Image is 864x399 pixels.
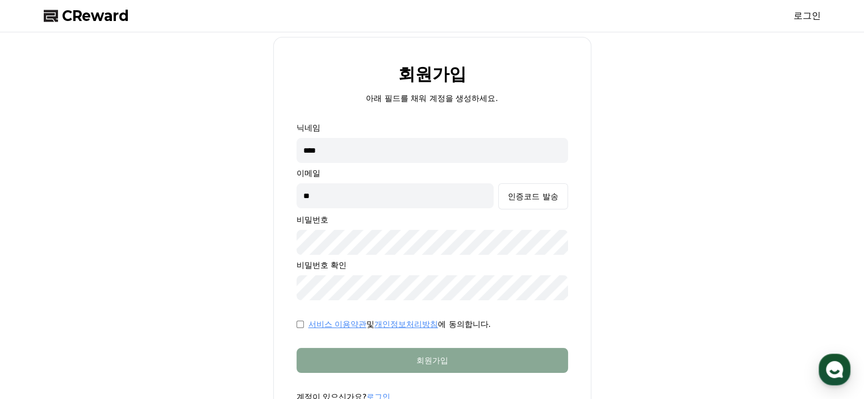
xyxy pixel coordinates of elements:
[36,322,43,331] span: 홈
[794,9,821,23] a: 로그인
[176,322,189,331] span: 설정
[297,348,568,373] button: 회원가입
[62,7,129,25] span: CReward
[319,355,545,366] div: 회원가입
[44,7,129,25] a: CReward
[508,191,558,202] div: 인증코드 발송
[308,318,491,330] p: 및 에 동의합니다.
[75,305,147,333] a: 대화
[147,305,218,333] a: 설정
[398,65,466,83] h2: 회원가입
[297,122,568,133] p: 닉네임
[297,259,568,271] p: 비밀번호 확인
[104,322,118,331] span: 대화
[3,305,75,333] a: 홈
[366,93,498,104] p: 아래 필드를 채워 계정을 생성하세요.
[308,320,366,329] a: 서비스 이용약관
[297,167,568,179] p: 이메일
[498,183,567,209] button: 인증코드 발송
[374,320,438,329] a: 개인정보처리방침
[297,214,568,225] p: 비밀번호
